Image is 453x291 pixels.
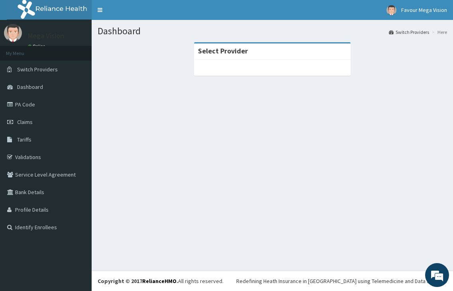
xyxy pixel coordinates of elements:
span: Switch Providers [17,66,58,73]
span: Dashboard [17,83,43,90]
span: Tariffs [17,136,31,143]
img: User Image [4,24,22,42]
span: Claims [17,118,33,126]
div: Redefining Heath Insurance in [GEOGRAPHIC_DATA] using Telemedicine and Data Science! [236,277,447,285]
footer: All rights reserved. [92,271,453,291]
img: User Image [386,5,396,15]
li: Here [430,29,447,35]
h1: Dashboard [98,26,447,36]
a: RelianceHMO [142,277,176,285]
strong: Select Provider [198,46,248,55]
strong: Copyright © 2017 . [98,277,178,285]
a: Online [28,43,47,49]
span: Favour Mega Vision [401,6,447,14]
a: Switch Providers [389,29,429,35]
p: Mega Vision [28,32,64,39]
